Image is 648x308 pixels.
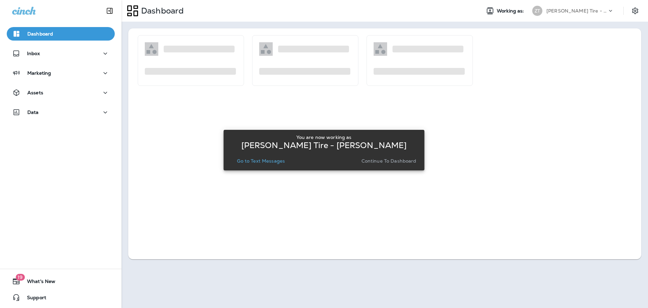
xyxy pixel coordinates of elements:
p: Dashboard [27,31,53,37]
p: Continue to Dashboard [361,158,416,164]
p: Go to Text Messages [237,158,285,164]
button: Collapse Sidebar [100,4,119,18]
p: Data [27,110,39,115]
p: [PERSON_NAME] Tire - [PERSON_NAME] [546,8,607,14]
span: What's New [20,279,55,287]
div: ZT [532,6,542,16]
span: Support [20,295,46,303]
p: Inbox [27,51,40,56]
button: Continue to Dashboard [359,156,419,166]
button: Data [7,105,115,119]
p: You are now working as [296,135,351,140]
button: Support [7,291,115,304]
button: Marketing [7,66,115,80]
button: Settings [629,5,641,17]
p: [PERSON_NAME] Tire - [PERSON_NAME] [241,143,407,148]
span: 19 [16,274,25,281]
button: Inbox [7,47,115,60]
button: Go to Text Messages [234,156,288,166]
p: Assets [27,90,43,95]
button: Assets [7,86,115,99]
span: Working as: [497,8,525,14]
button: Dashboard [7,27,115,41]
p: Dashboard [138,6,184,16]
p: Marketing [27,70,51,76]
button: 19What's New [7,275,115,288]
